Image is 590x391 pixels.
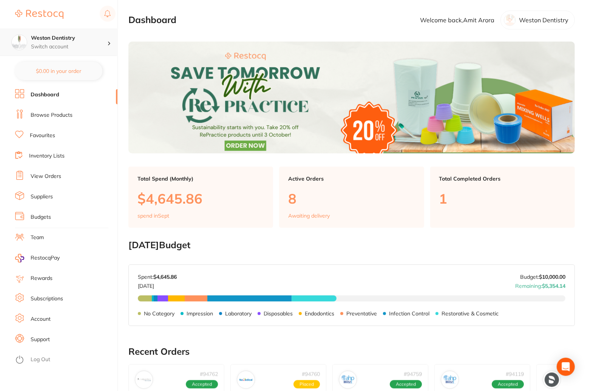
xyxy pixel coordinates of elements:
[128,42,575,153] img: Dashboard
[12,35,27,50] img: Weston Dentistry
[137,191,264,206] p: $4,645.86
[443,372,457,387] img: AHP Dental and Medical
[138,274,177,280] p: Spent:
[31,356,50,363] a: Log Out
[128,240,575,250] h2: [DATE] Budget
[492,380,524,389] span: Accepted
[31,234,44,241] a: Team
[430,167,575,228] a: Total Completed Orders1
[545,372,559,387] img: Dentsply Sirona
[506,371,524,377] p: # 94119
[15,10,63,19] img: Restocq Logo
[515,280,565,289] p: Remaining:
[137,213,169,219] p: spend in Sept
[31,254,60,262] span: RestocqPay
[31,91,59,99] a: Dashboard
[128,15,176,25] h2: Dashboard
[542,283,565,289] strong: $5,354.14
[288,176,415,182] p: Active Orders
[225,311,252,317] p: Laboratory
[31,295,63,303] a: Subscriptions
[239,372,253,387] img: Numedical
[138,280,177,289] p: [DATE]
[137,372,151,387] img: Amalgadent
[31,111,73,119] a: Browse Products
[341,372,355,387] img: AHP Dental and Medical
[31,173,61,180] a: View Orders
[15,254,60,263] a: RestocqPay
[519,17,568,23] p: Weston Dentistry
[153,274,177,280] strong: $4,645.86
[346,311,377,317] p: Preventative
[187,311,213,317] p: Impression
[557,358,575,376] div: Open Intercom Messenger
[404,371,422,377] p: # 94759
[29,152,65,160] a: Inventory Lists
[288,213,330,219] p: Awaiting delivery
[293,380,320,389] span: Placed
[128,167,273,228] a: Total Spend (Monthly)$4,645.86spend inSept
[279,167,424,228] a: Active Orders8Awaiting delivery
[420,17,494,23] p: Welcome back, Amit Arora
[31,213,51,221] a: Budgets
[539,274,565,280] strong: $10,000.00
[31,275,53,282] a: Rewards
[305,311,334,317] p: Endodontics
[15,6,63,23] a: Restocq Logo
[302,371,320,377] p: # 94760
[264,311,293,317] p: Disposables
[15,62,102,80] button: $0.00 in your order
[31,34,107,42] h4: Weston Dentistry
[439,191,566,206] p: 1
[520,274,565,280] p: Budget:
[31,193,53,201] a: Suppliers
[144,311,175,317] p: No Category
[128,346,575,357] h2: Recent Orders
[288,191,415,206] p: 8
[137,176,264,182] p: Total Spend (Monthly)
[390,380,422,389] span: Accepted
[200,371,218,377] p: # 94762
[30,132,55,139] a: Favourites
[389,311,429,317] p: Infection Control
[15,354,115,366] button: Log Out
[442,311,499,317] p: Restorative & Cosmetic
[31,336,50,343] a: Support
[439,176,566,182] p: Total Completed Orders
[186,380,218,389] span: Accepted
[31,315,51,323] a: Account
[15,254,24,263] img: RestocqPay
[31,43,107,51] p: Switch account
